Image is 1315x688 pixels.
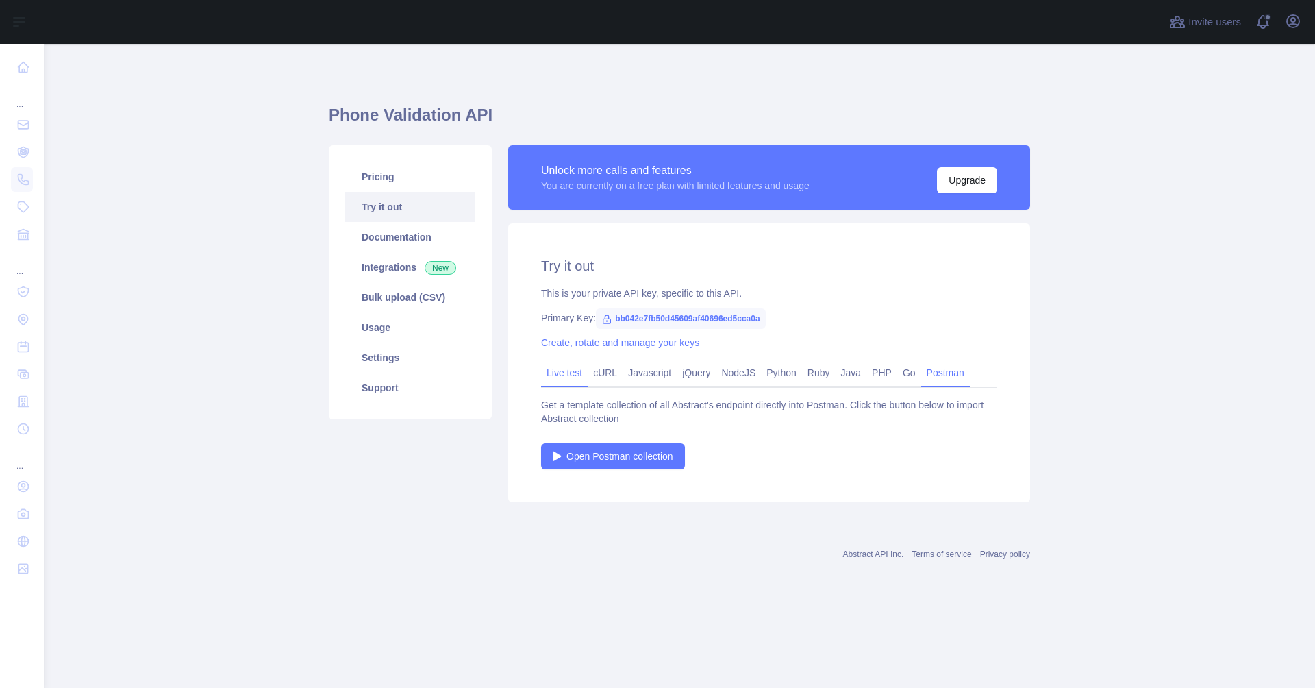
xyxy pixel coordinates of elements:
div: You are currently on a free plan with limited features and usage [541,179,810,193]
span: bb042e7fb50d45609af40696ed5cca0a [596,308,766,329]
button: Invite users [1166,11,1244,33]
a: Pricing [345,162,475,192]
a: Integrations New [345,252,475,282]
div: ... [11,249,33,277]
span: New [425,261,456,275]
a: Documentation [345,222,475,252]
a: cURL [588,362,623,384]
span: Open Postman collection [566,450,673,463]
a: Abstract API Inc. [843,550,904,559]
div: Primary Key: [541,311,997,325]
div: ... [11,82,33,110]
div: This is your private API key, specific to this API. [541,286,997,300]
button: Upgrade [937,167,997,193]
a: Settings [345,343,475,373]
a: Open Postman collection [541,443,685,469]
div: Unlock more calls and features [541,162,810,179]
a: Java [836,362,867,384]
a: Try it out [345,192,475,222]
a: Postman [921,362,970,384]
a: Bulk upload (CSV) [345,282,475,312]
a: NodeJS [716,362,761,384]
h1: Phone Validation API [329,104,1030,137]
a: Support [345,373,475,403]
a: Terms of service [912,550,971,559]
div: Get a template collection of all Abstract's endpoint directly into Postman. Click the button belo... [541,398,997,426]
span: Invite users [1188,14,1241,30]
a: Javascript [623,362,677,384]
a: Live test [541,362,588,384]
div: ... [11,444,33,471]
a: Python [761,362,802,384]
a: PHP [866,362,897,384]
a: Go [897,362,921,384]
a: jQuery [677,362,716,384]
h2: Try it out [541,256,997,275]
a: Usage [345,312,475,343]
a: Create, rotate and manage your keys [541,337,699,348]
a: Ruby [802,362,836,384]
a: Privacy policy [980,550,1030,559]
